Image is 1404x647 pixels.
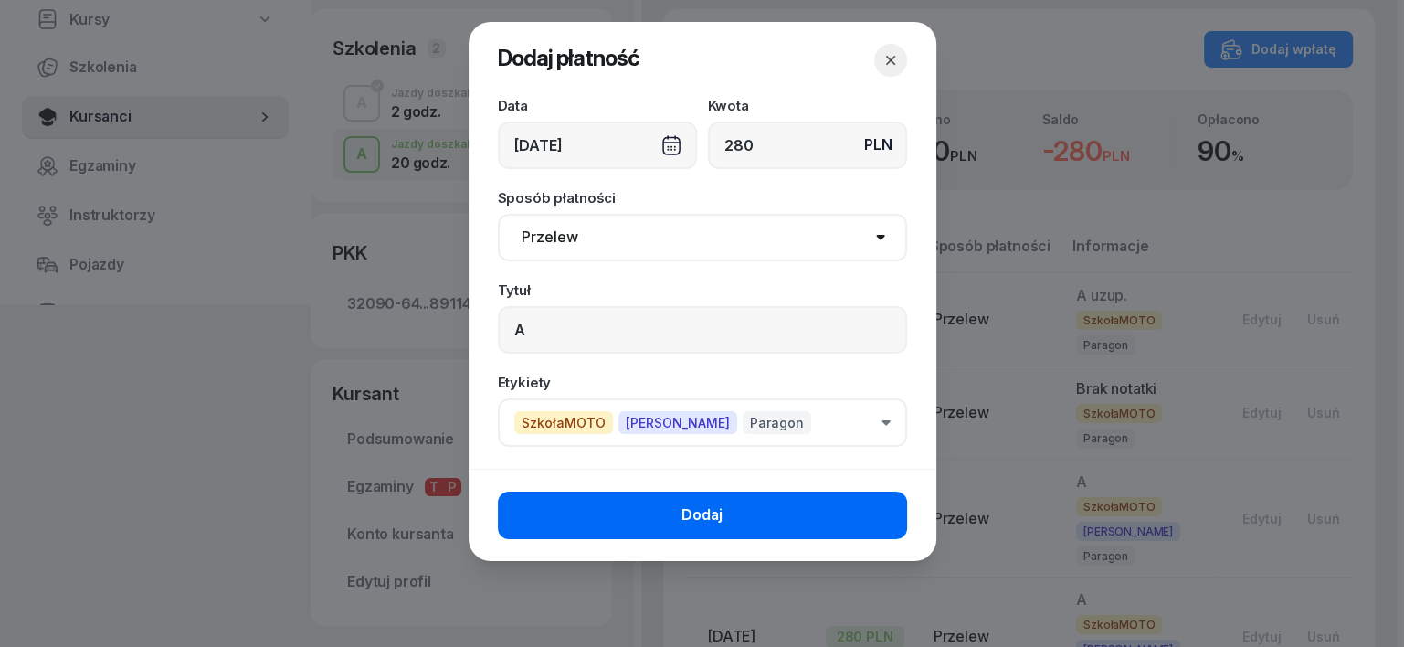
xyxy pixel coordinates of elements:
[498,45,639,71] span: Dodaj płatność
[498,306,907,354] input: Np. zaliczka, pierwsza rata...
[514,411,613,434] span: SzkołaMOTO
[743,411,811,434] span: Paragon
[498,492,907,539] button: Dodaj
[498,398,907,447] button: SzkołaMOTO[PERSON_NAME]Paragon
[681,504,723,527] span: Dodaj
[708,122,907,169] input: 0
[618,411,737,434] span: [PERSON_NAME]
